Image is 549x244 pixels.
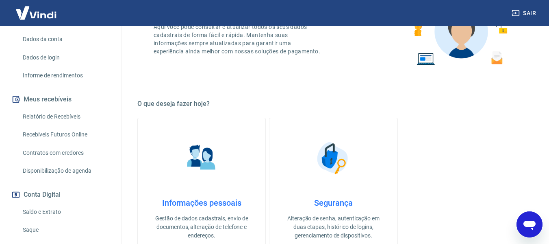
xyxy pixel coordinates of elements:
a: Informe de rendimentos [20,67,112,84]
a: Dados da conta [20,31,112,48]
p: Gestão de dados cadastrais, envio de documentos, alteração de telefone e endereços. [151,214,252,240]
a: Relatório de Recebíveis [20,108,112,125]
img: Informações pessoais [181,138,222,178]
h4: Informações pessoais [151,198,252,208]
h5: O que deseja fazer hoje? [137,100,529,108]
a: Saldo e Extrato [20,204,112,220]
p: Aqui você pode consultar e atualizar todos os seus dados cadastrais de forma fácil e rápida. Mant... [154,23,322,55]
iframe: Botão para abrir a janela de mensagens [516,211,542,237]
a: Saque [20,222,112,238]
h4: Segurança [282,198,384,208]
img: Vindi [10,0,63,25]
img: Segurança [313,138,354,178]
button: Meus recebíveis [10,90,112,108]
p: Alteração de senha, autenticação em duas etapas, histórico de logins, gerenciamento de dispositivos. [282,214,384,240]
button: Conta Digital [10,186,112,204]
a: Recebíveis Futuros Online [20,126,112,143]
button: Sair [510,6,539,21]
a: Disponibilização de agenda [20,163,112,179]
a: Dados de login [20,49,112,66]
a: Contratos com credores [20,145,112,161]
